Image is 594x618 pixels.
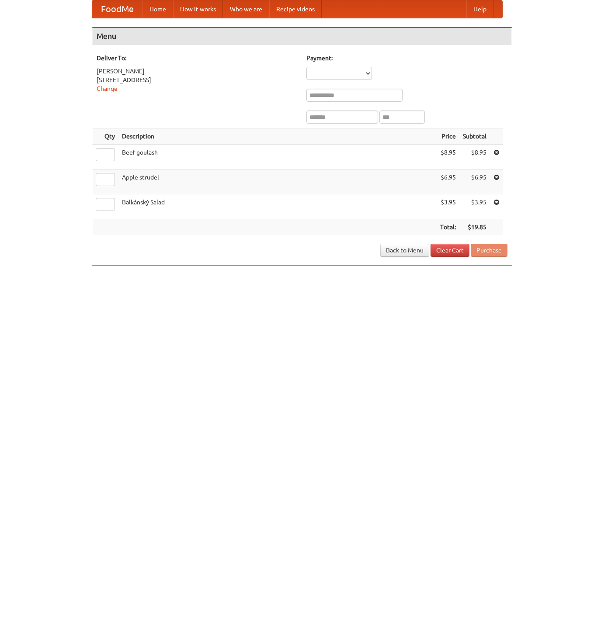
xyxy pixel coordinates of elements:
[92,128,118,145] th: Qty
[97,54,298,62] h5: Deliver To:
[437,219,459,235] th: Total:
[142,0,173,18] a: Home
[92,28,512,45] h4: Menu
[269,0,322,18] a: Recipe videos
[459,128,490,145] th: Subtotal
[97,85,118,92] a: Change
[118,169,437,194] td: Apple strudel
[459,219,490,235] th: $19.85
[437,128,459,145] th: Price
[459,194,490,219] td: $3.95
[431,244,469,257] a: Clear Cart
[380,244,429,257] a: Back to Menu
[223,0,269,18] a: Who we are
[459,169,490,194] td: $6.95
[97,67,298,76] div: [PERSON_NAME]
[437,169,459,194] td: $6.95
[97,76,298,84] div: [STREET_ADDRESS]
[471,244,507,257] button: Purchase
[92,0,142,18] a: FoodMe
[437,145,459,169] td: $8.95
[118,128,437,145] th: Description
[173,0,223,18] a: How it works
[437,194,459,219] td: $3.95
[118,194,437,219] td: Balkánský Salad
[459,145,490,169] td: $8.95
[466,0,493,18] a: Help
[118,145,437,169] td: Beef goulash
[306,54,507,62] h5: Payment:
